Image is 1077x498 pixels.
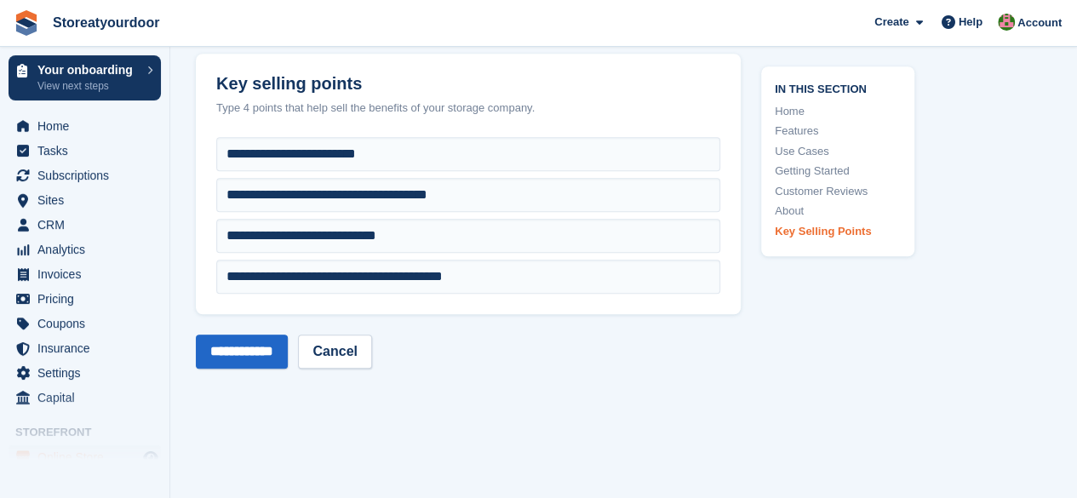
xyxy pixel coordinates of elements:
span: In this section [775,80,901,96]
a: Getting Started [775,163,901,180]
a: menu [9,361,161,385]
span: Home [37,114,140,138]
a: menu [9,287,161,311]
span: Analytics [37,238,140,261]
a: menu [9,163,161,187]
img: stora-icon-8386f47178a22dfd0bd8f6a31ec36ba5ce8667c1dd55bd0f319d3a0aa187defe.svg [14,10,39,36]
a: menu [9,238,161,261]
a: menu [9,139,161,163]
a: Key Selling Points [775,223,901,240]
span: Coupons [37,312,140,335]
a: Customer Reviews [775,183,901,200]
div: Type 4 points that help sell the benefits of your storage company. [216,100,720,117]
a: About [775,203,901,220]
a: menu [9,445,161,469]
a: Storeatyourdoor [46,9,166,37]
a: Features [775,123,901,140]
a: menu [9,262,161,286]
span: Account [1017,14,1062,31]
a: menu [9,114,161,138]
span: Storefront [15,424,169,441]
span: Subscriptions [37,163,140,187]
img: David Griffith-Owen [998,14,1015,31]
a: Use Cases [775,143,901,160]
span: Create [874,14,908,31]
span: Pricing [37,287,140,311]
a: menu [9,188,161,212]
span: CRM [37,213,140,237]
a: Home [775,103,901,120]
a: Cancel [298,335,371,369]
span: Invoices [37,262,140,286]
a: Preview store [140,447,161,467]
p: View next steps [37,78,139,94]
a: menu [9,213,161,237]
span: Settings [37,361,140,385]
span: Capital [37,386,140,409]
span: Insurance [37,336,140,360]
span: Sites [37,188,140,212]
a: menu [9,312,161,335]
p: Your onboarding [37,64,139,76]
a: Your onboarding View next steps [9,55,161,100]
span: Tasks [37,139,140,163]
a: menu [9,386,161,409]
span: Help [959,14,982,31]
h2: Key selling points [216,74,720,94]
span: Online Store [37,445,140,469]
a: menu [9,336,161,360]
